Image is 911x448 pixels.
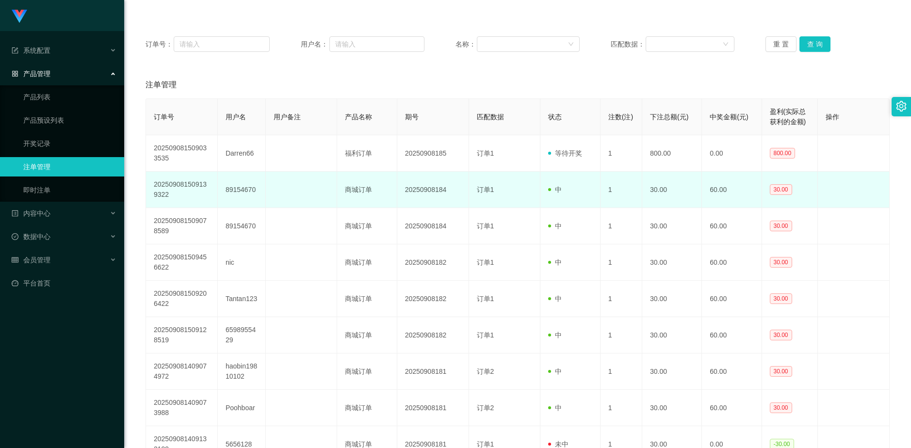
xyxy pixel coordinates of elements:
span: 中 [548,186,562,193]
span: 800.00 [770,148,796,159]
span: 中 [548,368,562,375]
i: 图标: form [12,47,18,54]
td: 商城订单 [337,281,397,317]
a: 产品列表 [23,87,116,107]
td: 30.00 [642,353,702,390]
i: 图标: setting [896,101,907,112]
a: 产品预设列表 [23,111,116,130]
td: 30.00 [642,390,702,426]
i: 图标: down [723,41,729,48]
span: 订单1 [477,295,494,303]
span: 订单1 [477,222,494,230]
i: 图标: profile [12,210,18,217]
td: 商城订单 [337,208,397,244]
button: 查 询 [799,36,830,52]
td: 202509081509128519 [146,317,218,353]
span: 订单2 [477,404,494,412]
span: 中 [548,331,562,339]
td: 60.00 [702,317,762,353]
span: 30.00 [770,330,792,340]
td: haobin19810102 [218,353,266,390]
td: 202509081509456622 [146,244,218,281]
td: 1 [601,317,642,353]
td: 800.00 [642,135,702,172]
span: 下注总额(元) [650,113,688,121]
span: 中奖金额(元) [710,113,748,121]
a: 即时注单 [23,180,116,200]
button: 重 置 [765,36,797,52]
td: 1 [601,135,642,172]
td: 89154670 [218,208,266,244]
i: 图标: down [568,41,574,48]
span: 用户备注 [274,113,301,121]
td: 202509081409074972 [146,353,218,390]
span: 会员管理 [12,256,50,264]
span: 30.00 [770,366,792,377]
td: 202509081509033535 [146,135,218,172]
input: 请输入 [329,36,424,52]
td: 20250908182 [397,317,469,353]
td: 1 [601,353,642,390]
span: 订单1 [477,186,494,193]
span: 订单2 [477,368,494,375]
td: 30.00 [642,281,702,317]
td: 20250908184 [397,172,469,208]
td: nic [218,244,266,281]
span: 30.00 [770,402,792,413]
span: 中 [548,222,562,230]
td: 30.00 [642,172,702,208]
span: 30.00 [770,293,792,304]
a: 开奖记录 [23,134,116,153]
span: 未中 [548,440,569,448]
span: 用户名 [226,113,246,121]
span: 30.00 [770,221,792,231]
td: 20250908181 [397,353,469,390]
td: 60.00 [702,281,762,317]
span: 期号 [405,113,419,121]
span: 盈利(实际总获利的金额) [770,108,806,126]
td: 0.00 [702,135,762,172]
span: 状态 [548,113,562,121]
span: 用户名： [301,39,329,49]
td: 福利订单 [337,135,397,172]
span: 产品管理 [12,70,50,78]
span: 产品名称 [345,113,372,121]
span: 注单管理 [146,79,177,91]
td: 商城订单 [337,390,397,426]
td: 202509081509206422 [146,281,218,317]
td: 60.00 [702,208,762,244]
td: Tantan123 [218,281,266,317]
td: 202509081509139322 [146,172,218,208]
td: 1 [601,208,642,244]
span: 内容中心 [12,209,50,217]
td: 202509081509078589 [146,208,218,244]
td: 20250908185 [397,135,469,172]
span: 数据中心 [12,233,50,240]
td: 商城订单 [337,244,397,281]
span: 中 [548,258,562,266]
span: 订单号： [146,39,174,49]
td: 202509081409073988 [146,390,218,426]
span: 等待开奖 [548,149,582,157]
td: 20250908184 [397,208,469,244]
span: 30.00 [770,257,792,268]
td: 30.00 [642,208,702,244]
td: 商城订单 [337,353,397,390]
span: 订单1 [477,258,494,266]
i: 图标: appstore-o [12,70,18,77]
i: 图标: check-circle-o [12,233,18,240]
td: 1 [601,244,642,281]
td: 1 [601,281,642,317]
span: 系统配置 [12,47,50,54]
td: 商城订单 [337,317,397,353]
td: Darren66 [218,135,266,172]
td: Poohboar [218,390,266,426]
span: 匹配数据 [477,113,504,121]
td: 1 [601,172,642,208]
td: 60.00 [702,172,762,208]
td: 89154670 [218,172,266,208]
span: 30.00 [770,184,792,195]
span: 中 [548,404,562,412]
td: 60.00 [702,390,762,426]
td: 30.00 [642,317,702,353]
